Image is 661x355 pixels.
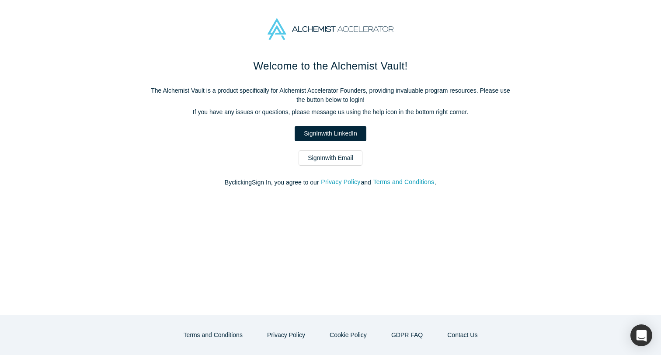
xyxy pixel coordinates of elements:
[295,126,366,141] a: SignInwith LinkedIn
[320,177,361,187] button: Privacy Policy
[258,327,314,343] button: Privacy Policy
[320,327,376,343] button: Cookie Policy
[147,178,514,187] p: By clicking Sign In , you agree to our and .
[438,327,487,343] button: Contact Us
[382,327,432,343] a: GDPR FAQ
[268,18,393,40] img: Alchemist Accelerator Logo
[373,177,435,187] button: Terms and Conditions
[147,108,514,117] p: If you have any issues or questions, please message us using the help icon in the bottom right co...
[147,58,514,74] h1: Welcome to the Alchemist Vault!
[299,150,362,166] a: SignInwith Email
[147,86,514,104] p: The Alchemist Vault is a product specifically for Alchemist Accelerator Founders, providing inval...
[174,327,252,343] button: Terms and Conditions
